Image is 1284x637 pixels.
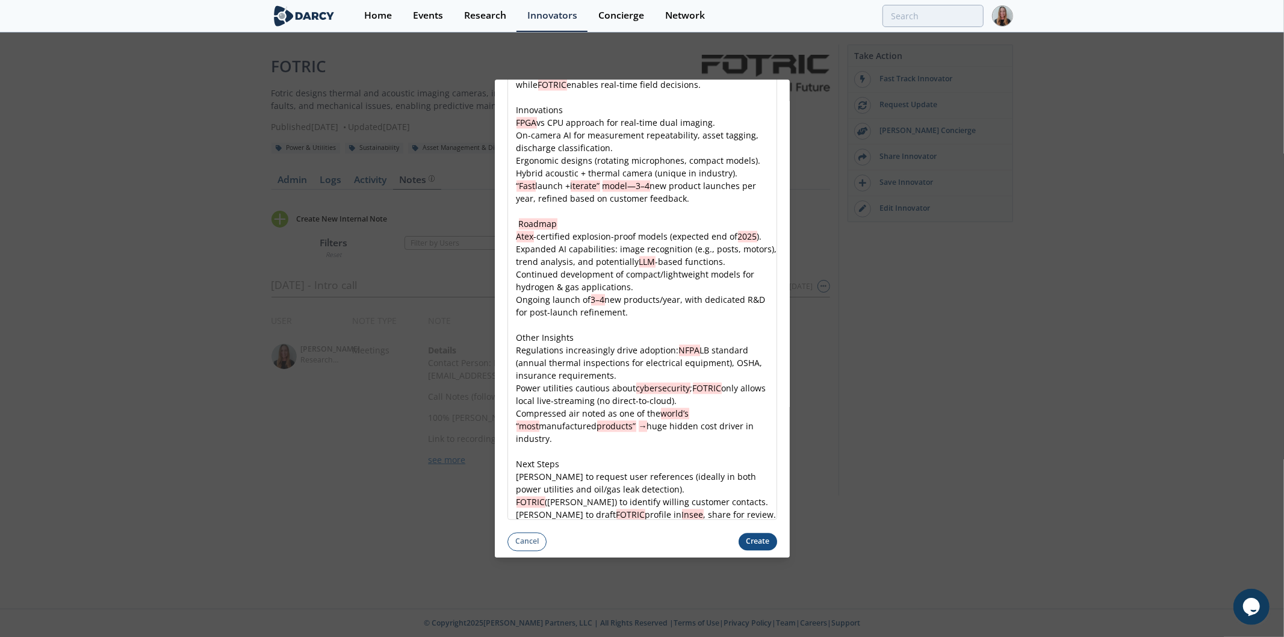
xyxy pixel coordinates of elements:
div: Events [413,11,443,20]
div: Network [665,11,705,20]
span: Power utilities cautious about ; only allows local live-streaming (no direct-to-cloud). [516,382,769,406]
span: Insee [682,509,704,520]
span: “Fast [516,180,536,191]
span: ([PERSON_NAME]) to identify willing customer contacts. [516,496,769,508]
span: Continued development of compact/lightweight models for hydrogen & gas applications. [516,269,757,293]
span: model—3–4 [603,180,650,191]
button: Cancel [507,532,547,551]
span: [PERSON_NAME] to request user references (ideally in both power utilities and oil/gas leak detect... [516,471,759,495]
span: “most [516,420,539,432]
span: vs CPU approach for real-time dual imaging. [516,117,716,128]
span: Innovations [516,104,563,116]
span: FPGA [516,117,537,128]
span: 3–4 [591,294,605,305]
span: cybersecurity [636,382,690,394]
span: world’s [661,408,689,419]
span: NFPA [679,344,700,356]
span: Regulations increasingly drive adoption: LB standard (annual thermal inspections for electrical e... [516,344,765,381]
span: 2025 [738,231,757,242]
span: FOTRIC [616,509,645,520]
span: launch + new product launches per year, refined based on customer feedback. [516,180,759,204]
span: On-camera AI for measurement repeatability, asset tagging, discharge classification. [516,129,761,154]
span: products” [597,420,636,432]
span: Expanded AI capabilities: image recognition (e.g., posts, motors), trend analysis, and potentiall... [516,243,780,267]
span: -certified explosion-proof models (expected end of ). [516,231,762,242]
span: FOTRIC [538,79,567,90]
iframe: chat widget [1233,589,1272,625]
input: Advanced Search [882,5,984,27]
span: FOTRIC [516,496,545,508]
span: Other Insights [516,332,574,343]
div: Innovators [527,11,577,20]
div: Home [364,11,392,20]
span: [PERSON_NAME] to draft profile in , share for review. [516,509,777,520]
span: Next Steps [516,458,560,470]
span: FOTRIC [693,382,722,394]
span: Atex [516,231,534,242]
div: Concierge [598,11,644,20]
img: logo-wide.svg [271,5,337,26]
button: Create [739,533,777,550]
span: → [639,420,647,432]
span: Ongoing launch of new products/year, with dedicated R&D for post-launch refinement. [516,294,768,318]
span: iterate” [571,180,600,191]
span: LLM [639,256,656,267]
span: Hybrid acoustic + thermal camera (unique in industry). [516,167,738,179]
span: Ergonomic designs (rotating microphones, compact models). [516,155,761,166]
img: Profile [992,5,1013,26]
span: Compressed air noted as one of the manufactured huge hidden cost driver in industry. [516,408,757,444]
div: Research [464,11,506,20]
span: Roadmap [519,218,557,229]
